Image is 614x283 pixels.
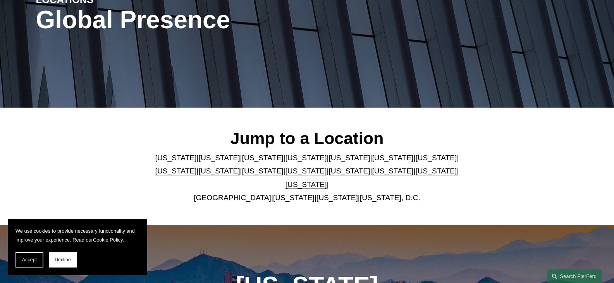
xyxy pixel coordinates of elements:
[149,128,465,148] h2: Jump to a Location
[372,167,413,175] a: [US_STATE]
[328,167,370,175] a: [US_STATE]
[155,167,197,175] a: [US_STATE]
[242,154,284,162] a: [US_STATE]
[286,167,327,175] a: [US_STATE]
[194,194,271,202] a: [GEOGRAPHIC_DATA]
[199,167,240,175] a: [US_STATE]
[273,194,315,202] a: [US_STATE]
[155,154,197,162] a: [US_STATE]
[415,154,457,162] a: [US_STATE]
[547,269,602,283] a: Search this site
[286,180,327,189] a: [US_STATE]
[49,252,77,268] button: Decline
[8,219,147,275] section: Cookie banner
[199,154,240,162] a: [US_STATE]
[415,167,457,175] a: [US_STATE]
[372,154,413,162] a: [US_STATE]
[360,194,420,202] a: [US_STATE], D.C.
[286,154,327,162] a: [US_STATE]
[316,194,358,202] a: [US_STATE]
[93,237,123,243] a: Cookie Policy
[149,151,465,205] p: | | | | | | | | | | | | | | | | | |
[242,167,284,175] a: [US_STATE]
[15,226,139,244] p: We use cookies to provide necessary functionality and improve your experience. Read our .
[36,6,397,34] h1: Global Presence
[55,257,71,262] span: Decline
[22,257,37,262] span: Accept
[15,252,43,268] button: Accept
[328,154,370,162] a: [US_STATE]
